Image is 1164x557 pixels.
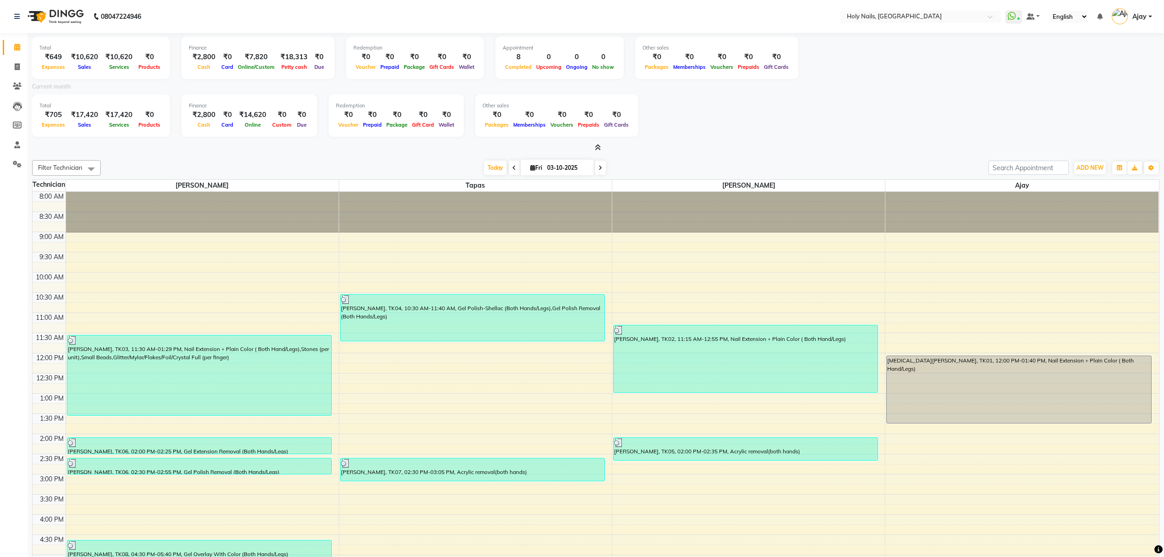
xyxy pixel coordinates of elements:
[401,64,427,70] span: Package
[1112,8,1128,24] img: Ajay
[340,458,604,481] div: [PERSON_NAME], TK07, 02:30 PM-03:05 PM, Acrylic removal(both hands)
[66,180,339,191] span: [PERSON_NAME]
[32,83,71,91] label: Current month
[38,212,66,222] div: 8:30 AM
[410,110,436,120] div: ₹0
[236,64,277,70] span: Online/Custom
[642,52,671,62] div: ₹0
[353,52,378,62] div: ₹0
[34,273,66,282] div: 10:00 AM
[503,64,534,70] span: Completed
[189,110,219,120] div: ₹2,800
[336,110,361,120] div: ₹0
[642,44,791,52] div: Other sales
[76,64,93,70] span: Sales
[67,458,331,474] div: [PERSON_NAME], TK06, 02:30 PM-02:55 PM, Gel Polish Removal (Both Hands/Legs)
[219,110,236,120] div: ₹0
[23,4,86,29] img: logo
[708,64,736,70] span: Vouchers
[511,110,548,120] div: ₹0
[277,52,311,62] div: ₹18,313
[885,180,1159,191] span: Ajay
[483,122,511,128] span: Packages
[602,110,631,120] div: ₹0
[590,64,616,70] span: No show
[34,353,66,363] div: 12:00 PM
[38,454,66,464] div: 2:30 PM
[671,52,708,62] div: ₹0
[1074,162,1106,174] button: ADD NEW
[612,180,885,191] span: [PERSON_NAME]
[270,122,294,128] span: Custom
[353,64,378,70] span: Voucher
[590,52,616,62] div: 0
[544,161,590,175] input: 2025-10-03
[427,64,456,70] span: Gift Cards
[33,180,66,189] div: Technician
[38,515,66,524] div: 4:00 PM
[1132,12,1147,22] span: Ajay
[67,335,331,415] div: [PERSON_NAME], TK03, 11:30 AM-01:29 PM, Nail Extension + Plain Color ( Both Hand/Legs),Stones (pe...
[34,293,66,302] div: 10:30 AM
[503,52,534,62] div: 8
[576,122,602,128] span: Prepaids
[38,232,66,242] div: 9:00 AM
[195,64,213,70] span: Cash
[136,52,163,62] div: ₹0
[107,122,132,128] span: Services
[736,64,762,70] span: Prepaids
[361,110,384,120] div: ₹0
[195,122,213,128] span: Cash
[101,4,141,29] b: 08047224946
[102,110,136,120] div: ₹17,420
[456,64,477,70] span: Wallet
[564,52,590,62] div: 0
[576,110,602,120] div: ₹0
[534,52,564,62] div: 0
[34,313,66,323] div: 11:00 AM
[38,535,66,545] div: 4:30 PM
[436,122,456,128] span: Wallet
[564,64,590,70] span: Ongoing
[339,180,612,191] span: Tapas
[76,122,93,128] span: Sales
[38,252,66,262] div: 9:30 AM
[642,64,671,70] span: Packages
[511,122,548,128] span: Memberships
[236,110,270,120] div: ₹14,620
[279,64,309,70] span: Petty cash
[295,122,309,128] span: Due
[887,356,1151,423] div: [MEDICAL_DATA][PERSON_NAME], TK01, 12:00 PM-01:40 PM, Nail Extension + Plain Color ( Both Hand/Legs)
[503,44,616,52] div: Appointment
[614,438,878,460] div: [PERSON_NAME], TK05, 02:00 PM-02:35 PM, Acrylic removal(both hands)
[107,64,132,70] span: Services
[39,102,163,110] div: Total
[483,110,511,120] div: ₹0
[427,52,456,62] div: ₹0
[436,110,456,120] div: ₹0
[136,110,163,120] div: ₹0
[336,102,456,110] div: Redemption
[38,495,66,504] div: 3:30 PM
[671,64,708,70] span: Memberships
[39,52,67,62] div: ₹649
[762,64,791,70] span: Gift Cards
[189,44,327,52] div: Finance
[534,64,564,70] span: Upcoming
[614,325,878,392] div: [PERSON_NAME], TK02, 11:15 AM-12:55 PM, Nail Extension + Plain Color ( Both Hand/Legs)
[67,52,102,62] div: ₹10,620
[39,122,67,128] span: Expenses
[353,44,477,52] div: Redemption
[219,122,236,128] span: Card
[1076,164,1104,171] span: ADD NEW
[312,64,326,70] span: Due
[340,295,604,341] div: [PERSON_NAME], TK04, 10:30 AM-11:40 AM, Gel Polish-Shellac (Both Hands/Legs),Gel Polish Removal (...
[136,122,163,128] span: Products
[384,122,410,128] span: Package
[708,52,736,62] div: ₹0
[311,52,327,62] div: ₹0
[528,164,544,171] span: Fri
[378,64,401,70] span: Prepaid
[270,110,294,120] div: ₹0
[39,110,67,120] div: ₹705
